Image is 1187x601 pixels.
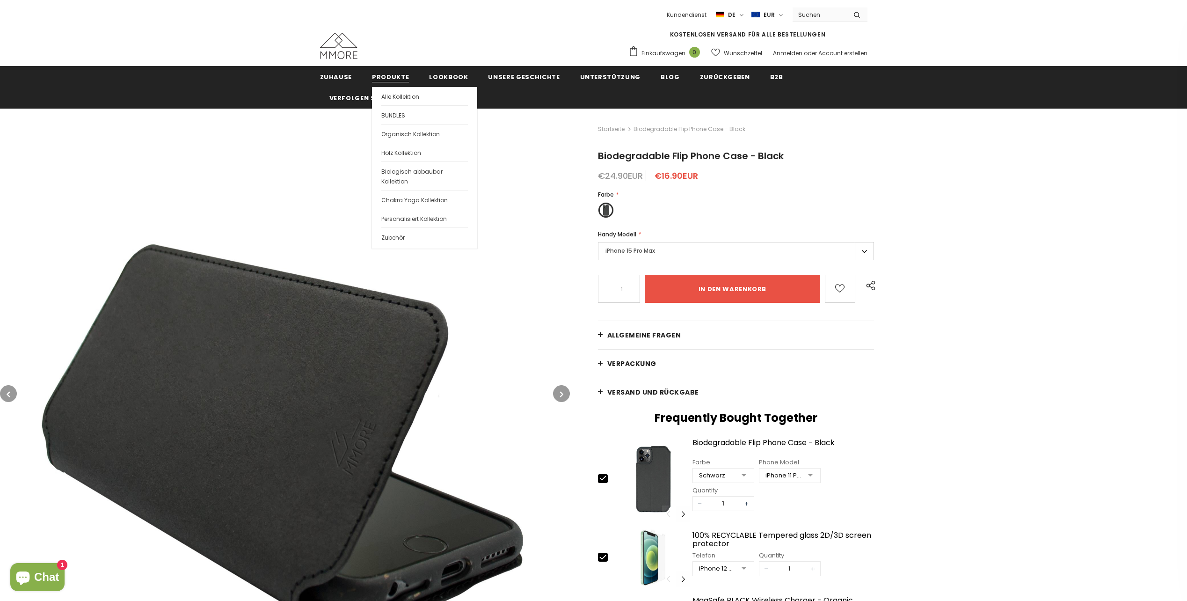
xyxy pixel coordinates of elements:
span: Biodegradable Flip Phone Case - Black [634,124,745,135]
a: B2B [770,66,783,87]
span: Blog [661,73,680,81]
span: Holz Kollektion [381,149,421,157]
span: − [693,497,707,511]
div: Phone Model [759,458,821,467]
a: Biodegradable Flip Phone Case - Black [692,439,874,455]
img: 100% RECYCLABLE Tempered glass 2D/3D screen protector image 0 [617,529,690,587]
span: €24.90EUR [598,170,643,182]
span: Farbe [598,191,614,198]
inbox-online-store-chat: Onlineshop-Chat von Shopify [7,563,67,594]
div: iPhone 12 Pro Max [699,564,735,573]
a: Biologisch abbaubar Kollektion [381,161,468,190]
a: Lookbook [429,66,468,87]
a: Wunschzettel [711,45,762,61]
a: Organisch Kollektion [381,124,468,143]
a: Alle Kollektion [381,87,468,105]
span: Allgemeine Fragen [607,330,681,340]
span: Produkte [372,73,409,81]
a: Zurückgeben [700,66,750,87]
span: KOSTENLOSEN VERSAND FÜR ALLE BESTELLUNGEN [670,30,826,38]
span: Unsere Geschichte [488,73,560,81]
input: in den warenkorb [645,275,820,303]
span: Alle Kollektion [381,93,419,101]
span: Organisch Kollektion [381,130,440,138]
span: Lookbook [429,73,468,81]
a: Zubehör [381,227,468,246]
a: Chakra Yoga Kollektion [381,190,468,209]
a: Versand und Rückgabe [598,378,874,406]
div: iPhone 11 PRO [765,471,801,480]
span: EUR [764,10,775,20]
a: Unsere Geschichte [488,66,560,87]
a: Startseite [598,124,625,135]
span: Personalisiert Kollektion [381,215,447,223]
span: de [728,10,736,20]
span: Verfolgen Sie Ihre Bestellung [329,94,443,103]
span: Kundendienst [667,11,706,19]
div: Farbe [692,458,754,467]
span: oder [804,49,817,57]
div: Telefon [692,551,754,560]
input: Search Site [793,8,846,22]
span: Zuhause [320,73,352,81]
a: Verpackung [598,350,874,378]
span: B2B [770,73,783,81]
span: €16.90EUR [655,170,698,182]
a: 100% RECYCLABLE Tempered glass 2D/3D screen protector [692,531,874,548]
img: i-lang-2.png [716,11,724,19]
span: − [759,562,773,576]
span: Versand und Rückgabe [607,388,699,397]
a: Produkte [372,66,409,87]
h2: Frequently Bought Together [598,411,874,425]
span: Verpackung [607,359,656,368]
span: Unterstützung [580,73,641,81]
span: 0 [689,47,700,58]
span: Biodegradable Flip Phone Case - Black [598,149,784,162]
img: Biodegradable Flip Phone Case - Black image 0 [617,436,690,522]
a: Verfolgen Sie Ihre Bestellung [329,87,443,108]
span: Wunschzettel [724,49,762,58]
a: Account erstellen [818,49,867,57]
a: Personalisiert Kollektion [381,209,468,227]
a: Anmelden [773,49,802,57]
span: BUNDLES [381,111,405,119]
span: + [740,497,754,511]
a: BUNDLES [381,105,468,124]
span: Einkaufswagen [641,49,685,58]
a: Einkaufswagen 0 [628,46,705,60]
span: + [806,562,820,576]
div: Quantity [692,486,754,495]
a: Unterstützung [580,66,641,87]
div: Quantity [759,551,821,560]
div: Schwarz [699,471,735,480]
a: Holz Kollektion [381,143,468,161]
img: MMORE Cases [320,33,357,59]
a: Blog [661,66,680,87]
span: Biologisch abbaubar Kollektion [381,168,443,185]
span: Chakra Yoga Kollektion [381,196,448,204]
label: iPhone 15 Pro Max [598,242,874,260]
a: Zuhause [320,66,352,87]
a: Allgemeine Fragen [598,321,874,349]
span: Zurückgeben [700,73,750,81]
span: Handy Modell [598,230,636,238]
span: Zubehör [381,234,405,242]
